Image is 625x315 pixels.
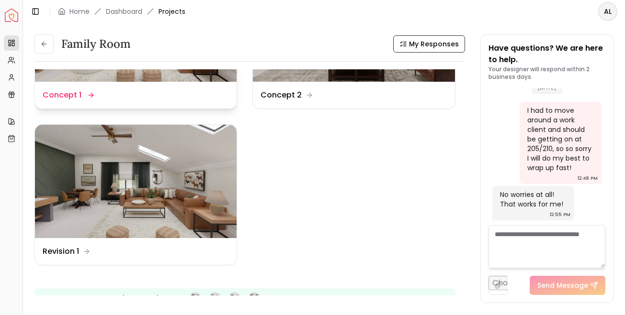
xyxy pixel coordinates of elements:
button: How was your Spacejoy Experience?Feeling terribleFeeling badFeeling goodFeeling awesome [34,288,455,308]
span: My Responses [409,39,459,49]
dd: Revision 1 [43,246,79,257]
p: How was your Spacejoy Experience? [42,293,182,304]
button: My Responses [393,35,465,53]
p: Have questions? We are here to help. [489,43,605,65]
a: Home [69,7,90,16]
a: Spacejoy [5,9,18,22]
button: AL [598,2,617,21]
a: Revision 1Revision 1 [34,124,237,265]
div: No worries at all! That works for me! [500,190,565,209]
div: 12:48 PM [578,174,598,183]
div: I had to move around a work client and should be getting on at 205/210, so so sorry I will do my ... [527,106,592,173]
span: AL [599,3,616,20]
a: Dashboard [106,7,142,16]
dd: Concept 1 [43,89,81,101]
img: Revision 1 [35,125,237,238]
div: 12:55 PM [550,210,570,219]
img: Spacejoy Logo [5,9,18,22]
dd: Concept 2 [261,89,302,101]
p: Your designer will respond within 2 business days. [489,65,605,81]
nav: breadcrumb [58,7,185,16]
h3: Family Room [61,36,131,52]
span: Projects [159,7,185,16]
